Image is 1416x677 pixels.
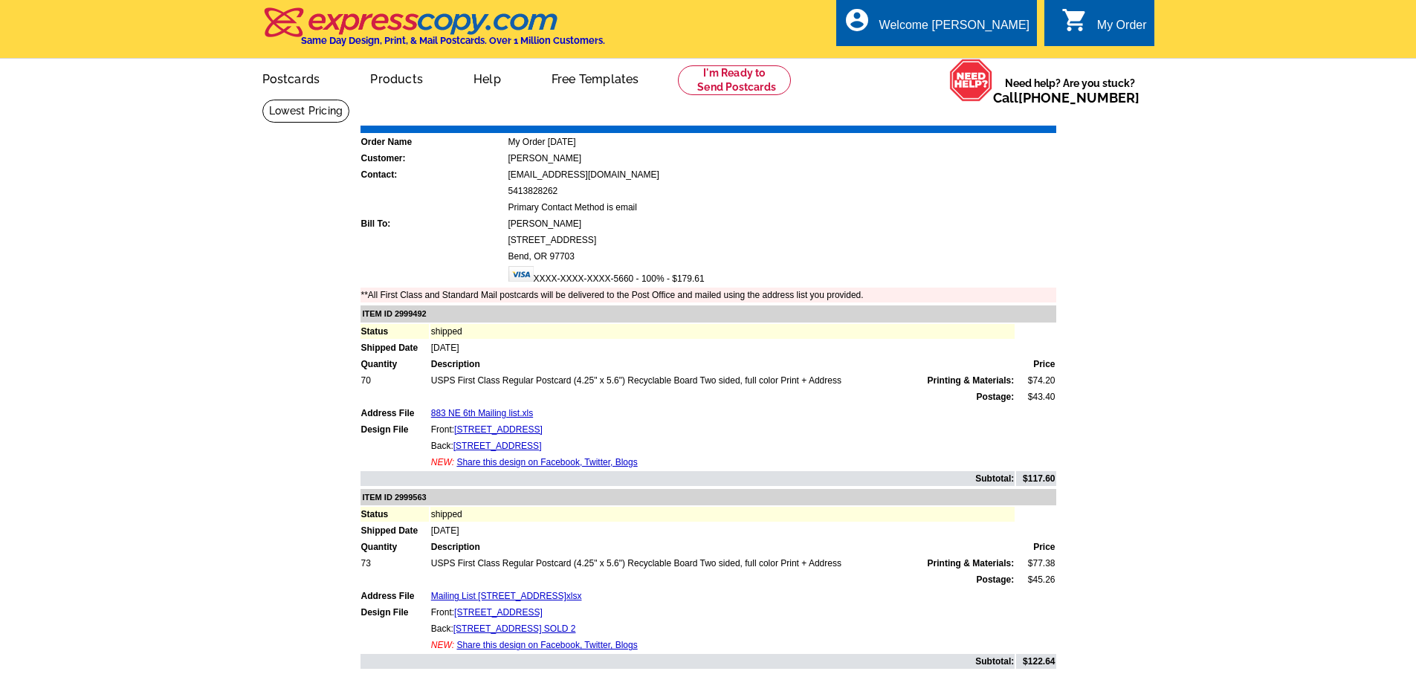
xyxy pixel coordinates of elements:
[361,340,429,355] td: Shipped Date
[977,392,1015,402] strong: Postage:
[430,438,1015,453] td: Back:
[879,19,1029,39] div: Welcome [PERSON_NAME]
[361,305,1056,323] td: ITEM ID 2999492
[431,591,582,601] a: Mailing List [STREET_ADDRESS]xlsx
[430,422,1015,437] td: Front:
[993,90,1139,106] span: Call
[508,265,1056,286] td: XXXX-XXXX-XXXX-5660 - 100% - $179.61
[454,607,543,618] a: [STREET_ADDRESS]
[361,422,429,437] td: Design File
[1016,373,1055,388] td: $74.20
[1061,7,1088,33] i: shopping_cart
[361,523,429,538] td: Shipped Date
[361,373,429,388] td: 70
[993,76,1147,106] span: Need help? Are you stuck?
[508,216,1056,231] td: [PERSON_NAME]
[1016,471,1055,486] td: $117.60
[508,167,1056,182] td: [EMAIL_ADDRESS][DOMAIN_NAME]
[430,556,1015,571] td: USPS First Class Regular Postcard (4.25" x 5.6") Recyclable Board Two sided, full color Print + A...
[508,266,534,282] img: visa.gif
[361,471,1015,486] td: Subtotal:
[361,357,429,372] td: Quantity
[361,135,506,149] td: Order Name
[1016,654,1055,669] td: $122.64
[508,200,1056,215] td: Primary Contact Method is email
[528,60,663,95] a: Free Templates
[361,406,429,421] td: Address File
[361,605,429,620] td: Design File
[508,151,1056,166] td: [PERSON_NAME]
[508,184,1056,198] td: 5413828262
[1016,556,1055,571] td: $77.38
[430,507,1015,522] td: shipped
[361,324,429,339] td: Status
[361,288,1056,302] td: **All First Class and Standard Mail postcards will be delivered to the Post Office and mailed usi...
[430,540,1015,554] td: Description
[453,623,576,634] a: [STREET_ADDRESS] SOLD 2
[346,60,447,95] a: Products
[1061,16,1147,35] a: shopping_cart My Order
[361,489,1056,506] td: ITEM ID 2999563
[430,523,1015,538] td: [DATE]
[361,151,506,166] td: Customer:
[1016,357,1055,372] td: Price
[430,340,1015,355] td: [DATE]
[928,374,1015,387] span: Printing & Materials:
[454,424,543,435] a: [STREET_ADDRESS]
[361,507,429,522] td: Status
[928,557,1015,570] span: Printing & Materials:
[361,216,506,231] td: Bill To:
[361,654,1015,669] td: Subtotal:
[1016,389,1055,404] td: $43.40
[361,556,429,571] td: 73
[456,640,637,650] a: Share this design on Facebook, Twitter, Blogs
[1018,90,1139,106] a: [PHONE_NUMBER]
[430,621,1015,636] td: Back:
[431,408,533,418] a: 883 NE 6th Mailing list.xls
[430,373,1015,388] td: USPS First Class Regular Postcard (4.25" x 5.6") Recyclable Board Two sided, full color Print + A...
[1097,19,1147,39] div: My Order
[361,589,429,603] td: Address File
[1016,540,1055,554] td: Price
[508,233,1056,247] td: [STREET_ADDRESS]
[361,540,429,554] td: Quantity
[431,640,454,650] span: NEW:
[844,7,870,33] i: account_circle
[431,457,454,467] span: NEW:
[1016,572,1055,587] td: $45.26
[508,135,1056,149] td: My Order [DATE]
[430,324,1015,339] td: shipped
[301,35,605,46] h4: Same Day Design, Print, & Mail Postcards. Over 1 Million Customers.
[262,18,605,46] a: Same Day Design, Print, & Mail Postcards. Over 1 Million Customers.
[430,605,1015,620] td: Front:
[430,357,1015,372] td: Description
[361,167,506,182] td: Contact:
[977,574,1015,585] strong: Postage:
[949,59,993,102] img: help
[239,60,344,95] a: Postcards
[508,249,1056,264] td: Bend, OR 97703
[453,441,542,451] a: [STREET_ADDRESS]
[450,60,525,95] a: Help
[456,457,637,467] a: Share this design on Facebook, Twitter, Blogs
